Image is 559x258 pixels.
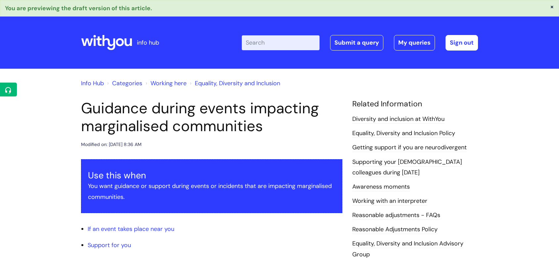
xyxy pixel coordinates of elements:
input: Search [242,35,320,50]
a: Equality, Diversity and Inclusion Policy [352,129,455,138]
a: Working here [150,79,187,87]
a: Reasonable Adjustments Policy [352,225,438,234]
li: Solution home [106,78,142,89]
a: Info Hub [81,79,104,87]
button: × [550,4,554,10]
a: Getting support if you are neurodivergent [352,143,467,152]
li: Working here [144,78,187,89]
a: Awareness moments [352,183,410,191]
a: Diversity and inclusion at WithYou [352,115,445,124]
h3: Use this when [88,170,335,181]
a: My queries [394,35,435,50]
div: Modified on: [DATE] 8:36 AM [81,140,142,149]
a: Supporting your [DEMOGRAPHIC_DATA] colleagues during [DATE] [352,158,462,177]
a: Sign out [446,35,478,50]
h4: Related Information [352,99,478,109]
p: info hub [137,37,159,48]
a: If an event takes place near you [88,225,174,233]
li: Equality, Diversity and Inclusion [188,78,280,89]
a: Categories [112,79,142,87]
p: You want guidance or support during events or incidents that are impacting marginalised communities. [88,181,335,202]
a: Support for you [88,241,131,249]
div: | - [242,35,478,50]
h1: Guidance during events impacting marginalised communities [81,99,342,135]
a: Working with an interpreter [352,197,427,205]
a: Reasonable adjustments - FAQs [352,211,440,220]
a: Submit a query [330,35,383,50]
a: Equality, Diversity and Inclusion [195,79,280,87]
